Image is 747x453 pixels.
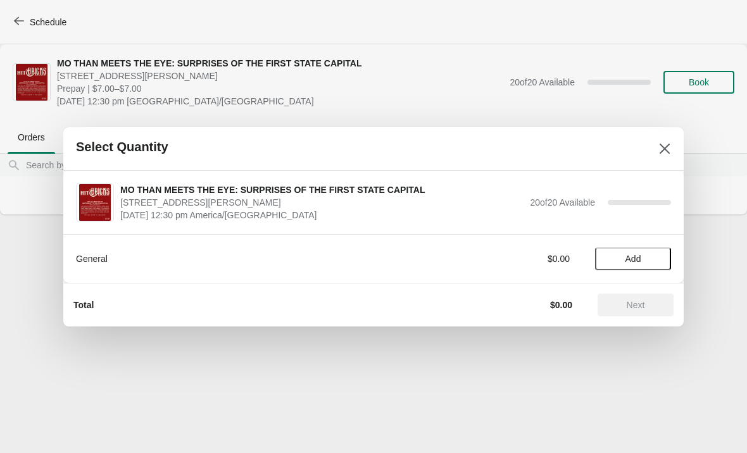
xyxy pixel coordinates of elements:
button: Add [595,247,671,270]
strong: Total [73,300,94,310]
span: Add [625,254,641,264]
div: $0.00 [453,252,570,265]
strong: $0.00 [550,300,572,310]
span: [DATE] 12:30 pm America/[GEOGRAPHIC_DATA] [120,209,524,221]
span: 20 of 20 Available [530,197,595,208]
span: MO THAN MEETS THE EYE: SURPRISES OF THE FIRST STATE CAPITAL [120,183,524,196]
span: [STREET_ADDRESS][PERSON_NAME] [120,196,524,209]
div: General [76,252,427,265]
h2: Select Quantity [76,140,168,154]
button: Close [653,137,676,160]
img: MO THAN MEETS THE EYE: SURPRISES OF THE FIRST STATE CAPITAL | 230 South Main Street, Saint Charle... [79,184,110,221]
